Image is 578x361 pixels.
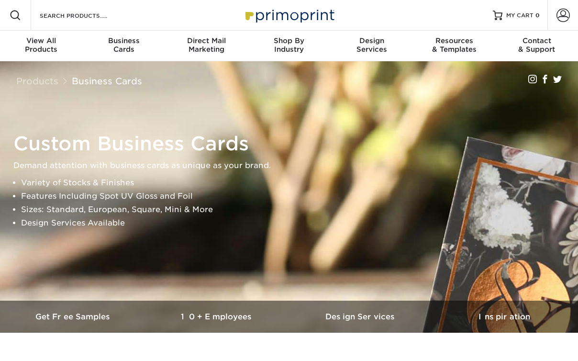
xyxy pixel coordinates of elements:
div: Cards [83,36,166,54]
div: & Templates [413,36,496,54]
div: Services [330,36,413,54]
span: Contact [495,36,578,45]
input: SEARCH PRODUCTS..... [39,10,132,21]
span: Business [83,36,166,45]
h3: Design Services [289,312,433,321]
h3: Inspiration [433,312,576,321]
div: & Support [495,36,578,54]
h3: 10+ Employees [145,312,289,321]
span: Resources [413,36,496,45]
h1: Custom Business Cards [13,132,573,155]
p: Demand attention with business cards as unique as your brand. [13,159,573,172]
a: Inspiration [433,301,576,333]
span: Design [330,36,413,45]
a: BusinessCards [83,31,166,61]
a: Direct MailMarketing [165,31,248,61]
li: Variety of Stocks & Finishes [21,176,573,190]
span: Direct Mail [165,36,248,45]
span: 0 [535,12,540,19]
span: MY CART [506,11,534,20]
li: Design Services Available [21,216,573,230]
span: Shop By [248,36,331,45]
a: DesignServices [330,31,413,61]
div: Marketing [165,36,248,54]
a: Business Cards [72,76,142,86]
img: Primoprint [241,5,337,25]
div: Industry [248,36,331,54]
li: Features Including Spot UV Gloss and Foil [21,190,573,203]
a: Get Free Samples [2,301,145,333]
a: Products [16,76,58,86]
a: 10+ Employees [145,301,289,333]
a: Contact& Support [495,31,578,61]
a: Shop ByIndustry [248,31,331,61]
a: Resources& Templates [413,31,496,61]
a: Design Services [289,301,433,333]
li: Sizes: Standard, European, Square, Mini & More [21,203,573,216]
h3: Get Free Samples [2,312,145,321]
